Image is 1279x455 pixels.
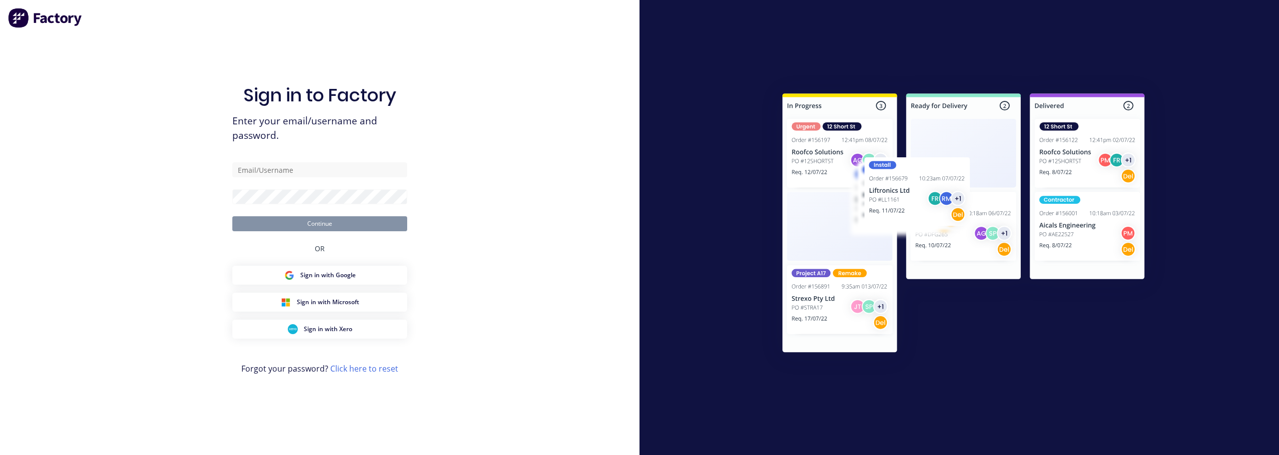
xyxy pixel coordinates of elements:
img: Google Sign in [284,270,294,280]
span: Enter your email/username and password. [232,114,407,143]
button: Google Sign inSign in with Google [232,266,407,285]
span: Sign in with Xero [304,325,352,334]
a: Click here to reset [330,363,398,374]
button: Continue [232,216,407,231]
img: Xero Sign in [288,324,298,334]
button: Xero Sign inSign in with Xero [232,320,407,339]
span: Sign in with Google [300,271,356,280]
h1: Sign in to Factory [243,84,396,106]
span: Sign in with Microsoft [297,298,359,307]
div: OR [315,231,325,266]
img: Factory [8,8,83,28]
img: Microsoft Sign in [281,297,291,307]
span: Forgot your password? [241,363,398,375]
input: Email/Username [232,162,407,177]
button: Microsoft Sign inSign in with Microsoft [232,293,407,312]
img: Sign in [760,73,1167,376]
